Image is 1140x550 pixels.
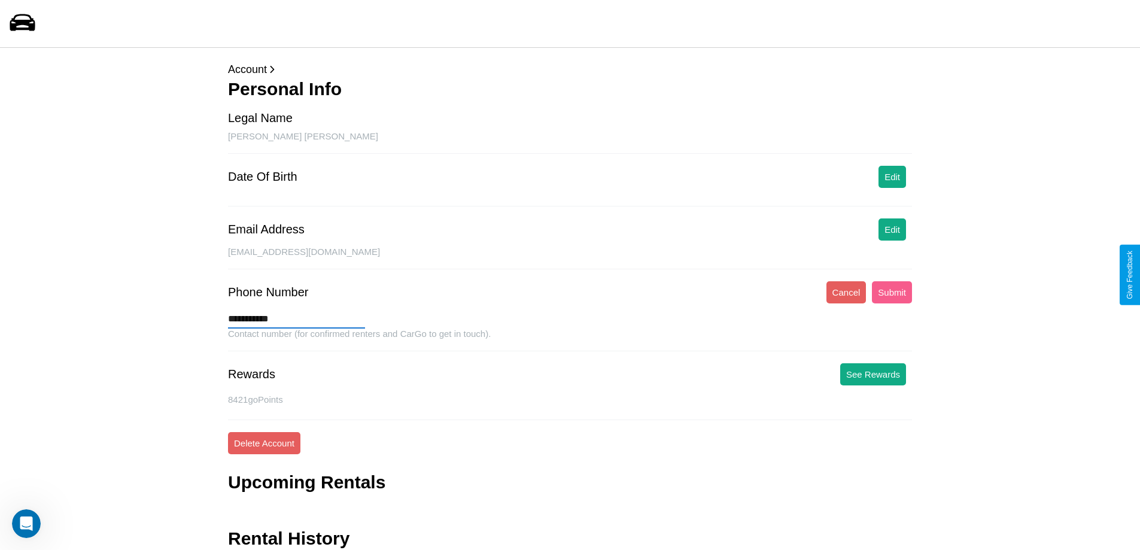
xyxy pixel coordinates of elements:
[12,509,41,538] iframe: Intercom live chat
[228,60,912,79] p: Account
[228,79,912,99] h3: Personal Info
[228,432,300,454] button: Delete Account
[1126,251,1134,299] div: Give Feedback
[228,111,293,125] div: Legal Name
[228,285,309,299] div: Phone Number
[228,528,349,549] h3: Rental History
[228,170,297,184] div: Date Of Birth
[840,363,906,385] button: See Rewards
[228,131,912,154] div: [PERSON_NAME] [PERSON_NAME]
[228,329,912,351] div: Contact number (for confirmed renters and CarGo to get in touch).
[878,166,906,188] button: Edit
[872,281,912,303] button: Submit
[228,247,912,269] div: [EMAIL_ADDRESS][DOMAIN_NAME]
[826,281,867,303] button: Cancel
[228,472,385,493] h3: Upcoming Rentals
[228,367,275,381] div: Rewards
[228,223,305,236] div: Email Address
[878,218,906,241] button: Edit
[228,391,912,408] p: 8421 goPoints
